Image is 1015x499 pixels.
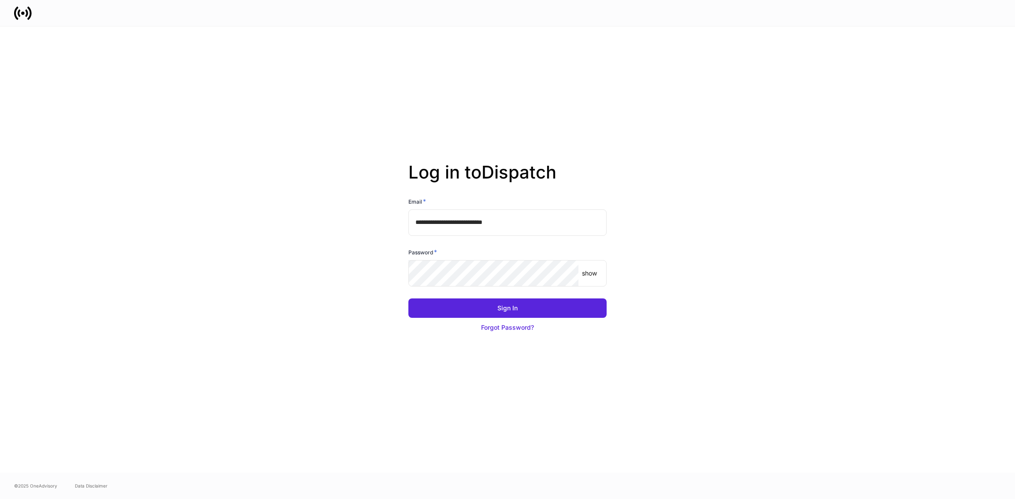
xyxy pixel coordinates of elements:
h2: Log in to Dispatch [408,162,607,197]
p: show [582,269,597,278]
span: © 2025 OneAdvisory [14,482,57,489]
h6: Email [408,197,426,206]
button: Sign In [408,298,607,318]
h6: Password [408,248,437,257]
div: Forgot Password? [481,323,534,332]
button: Forgot Password? [408,318,607,337]
a: Data Disclaimer [75,482,107,489]
div: Sign In [497,304,518,313]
